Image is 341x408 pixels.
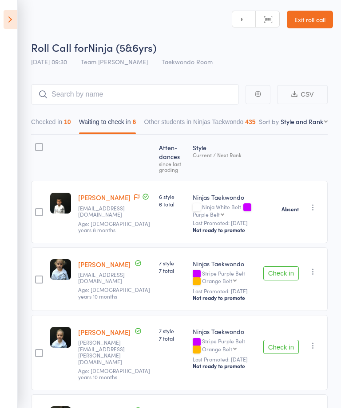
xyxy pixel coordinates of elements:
[50,327,71,348] img: image1725662374.png
[50,259,71,280] img: image1725662347.png
[193,152,256,158] div: Current / Next Rank
[78,367,150,381] span: Age: [DEMOGRAPHIC_DATA] years 10 months
[259,117,279,126] label: Sort by
[81,57,148,66] span: Team [PERSON_NAME]
[193,362,256,369] div: Not ready to promote
[78,339,136,365] small: elissa.clare@gmail.com
[193,327,256,336] div: Ninjas Taekwondo
[78,272,136,284] small: tkwmorris@outlook.com
[193,211,220,217] div: Purple Belt
[31,84,239,105] input: Search by name
[159,267,186,274] span: 7 total
[78,286,150,299] span: Age: [DEMOGRAPHIC_DATA] years 10 months
[159,327,186,334] span: 7 style
[159,161,186,172] div: since last grading
[189,139,260,177] div: Style
[78,205,136,218] small: quynhnguyen4@hotmail.com
[159,200,186,208] span: 6 total
[78,260,131,269] a: [PERSON_NAME]
[133,118,136,125] div: 6
[202,278,232,284] div: Orange Belt
[31,57,67,66] span: [DATE] 09:30
[159,259,186,267] span: 7 style
[162,57,213,66] span: Taekwondo Room
[193,270,256,285] div: Stripe Purple Belt
[50,193,71,214] img: image1753486596.png
[193,338,256,353] div: Stripe Purple Belt
[245,118,255,125] div: 435
[155,139,189,177] div: Atten­dances
[287,11,333,28] a: Exit roll call
[193,226,256,233] div: Not ready to promote
[78,220,150,233] span: Age: [DEMOGRAPHIC_DATA] years 8 months
[263,340,299,354] button: Check in
[31,40,88,54] span: Roll Call for
[277,85,328,104] button: CSV
[193,356,256,362] small: Last Promoted: [DATE]
[193,294,256,301] div: Not ready to promote
[159,334,186,342] span: 7 total
[193,288,256,294] small: Last Promoted: [DATE]
[64,118,71,125] div: 10
[193,220,256,226] small: Last Promoted: [DATE]
[78,327,131,337] a: [PERSON_NAME]
[263,266,299,280] button: Check in
[88,40,156,54] span: Ninja (5&6yrs)
[282,206,299,213] strong: Absent
[202,346,232,352] div: Orange Belt
[281,117,323,126] div: Style and Rank
[193,204,256,217] div: Ninja White Belt
[78,193,131,202] a: [PERSON_NAME]
[159,193,186,200] span: 6 style
[31,114,71,134] button: Checked in10
[79,114,136,134] button: Waiting to check in6
[193,193,256,202] div: Ninjas Taekwondo
[193,259,256,268] div: Ninjas Taekwondo
[144,114,255,134] button: Other students in Ninjas Taekwondo435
